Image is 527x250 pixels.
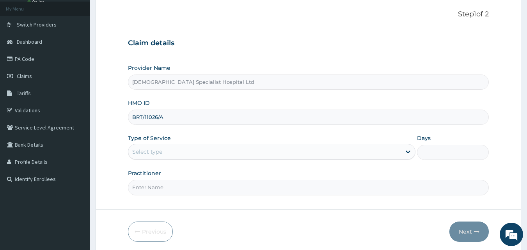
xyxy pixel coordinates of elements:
[128,169,161,177] label: Practitioner
[128,10,489,19] p: Step 1 of 2
[417,134,431,142] label: Days
[128,64,170,72] label: Provider Name
[128,180,489,195] input: Enter Name
[128,222,173,242] button: Previous
[17,38,42,45] span: Dashboard
[449,222,489,242] button: Next
[17,73,32,80] span: Claims
[128,134,171,142] label: Type of Service
[128,39,489,48] h3: Claim details
[17,90,31,97] span: Tariffs
[17,21,57,28] span: Switch Providers
[132,148,162,156] div: Select type
[128,99,150,107] label: HMO ID
[128,110,489,125] input: Enter HMO ID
